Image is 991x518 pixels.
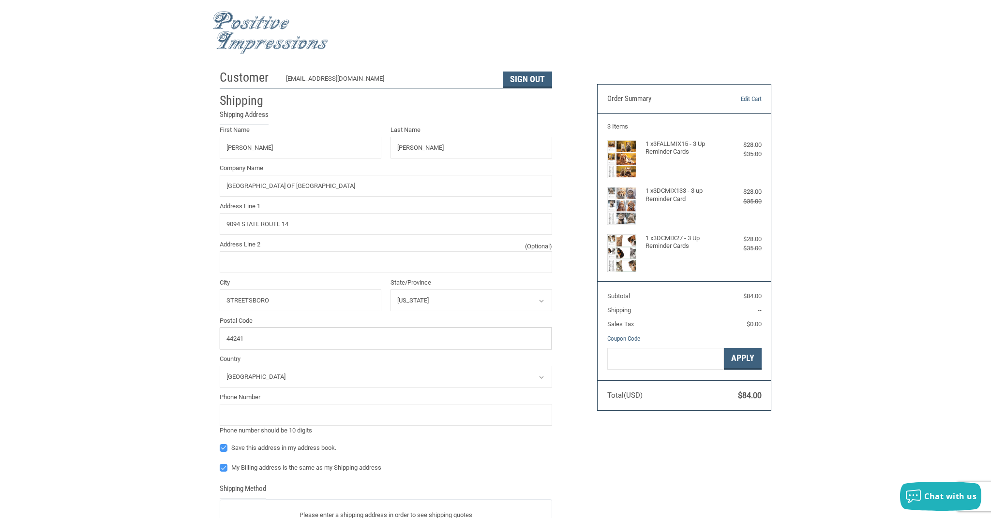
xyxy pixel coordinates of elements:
button: Chat with us [900,482,981,511]
label: State/Province [390,278,552,288]
span: Total (USD) [607,391,643,400]
label: First Name [220,125,381,135]
legend: Shipping Address [220,109,269,125]
label: City [220,278,381,288]
legend: Shipping Method [220,483,266,499]
label: My Billing address is the same as my Shipping address [220,464,552,472]
small: (Optional) [525,242,552,251]
img: Positive Impressions [212,11,329,54]
span: Subtotal [607,292,630,300]
span: $84.00 [743,292,762,300]
label: Address Line 1 [220,201,552,211]
div: Phone number should be 10 digits [220,426,552,435]
div: $28.00 [723,187,762,197]
label: Address Line 2 [220,240,552,249]
span: $84.00 [738,391,762,400]
h3: 3 Items [607,123,762,130]
label: Company Name [220,163,552,173]
span: Chat with us [924,491,976,502]
span: $0.00 [747,320,762,328]
span: -- [758,306,762,314]
div: $35.00 [723,244,762,253]
label: Last Name [390,125,552,135]
input: Gift Certificate or Coupon Code [607,348,724,370]
span: Shipping [607,306,631,314]
div: $28.00 [723,234,762,244]
button: Apply [724,348,762,370]
h3: Order Summary [607,94,712,104]
a: Coupon Code [607,335,640,342]
div: $35.00 [723,149,762,159]
a: Edit Cart [712,94,761,104]
h4: 1 x 3FALLMIX15 - 3 Up Reminder Cards [646,140,721,156]
div: $28.00 [723,140,762,150]
div: [EMAIL_ADDRESS][DOMAIN_NAME] [286,74,494,88]
h4: 1 x 3DCMIX133 - 3 up Reminder Card [646,187,721,203]
span: Sales Tax [607,320,634,328]
button: Sign Out [503,72,552,88]
label: Save this address in my address book. [220,444,552,452]
h2: Shipping [220,93,276,109]
label: Phone Number [220,392,552,402]
div: $35.00 [723,197,762,206]
label: Country [220,354,552,364]
h4: 1 x 3DCMIX27 - 3 Up Reminder Cards [646,234,721,250]
label: Postal Code [220,316,552,326]
h2: Customer [220,70,276,86]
